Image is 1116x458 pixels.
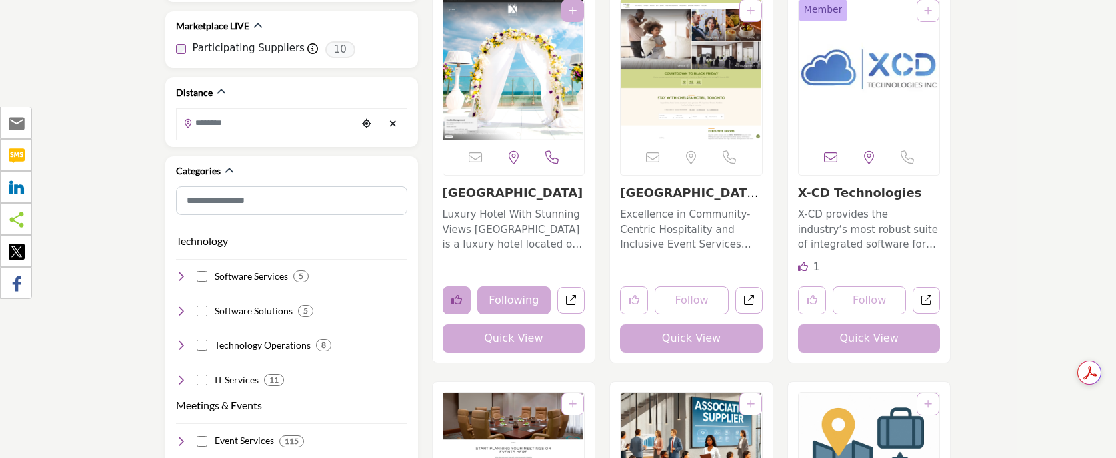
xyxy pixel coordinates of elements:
[798,204,941,252] a: X-CD provides the industry’s most robust suite of integrated software for academic associations a...
[197,436,207,447] input: Select Event Services checkbox
[215,434,274,447] h4: Event Services: Comprehensive event management services
[176,19,249,33] h2: Marketplace LIVE
[477,286,551,314] button: Following
[924,5,932,16] a: Add To List
[285,437,299,446] b: 115
[833,286,907,314] button: Follow
[298,305,313,317] div: 5 Results For Software Solutions
[215,304,293,318] h4: Software Solutions: Software solutions and applications
[798,186,941,200] h3: X-CD Technologies
[197,340,207,351] input: Select Technology Operations checkbox
[620,286,648,314] button: Like listing
[197,271,207,282] input: Select Software Services checkbox
[383,109,403,138] div: Clear search location
[798,324,941,353] button: Quick View
[655,286,729,314] button: Follow
[176,86,213,99] h2: Distance
[303,306,308,316] b: 5
[299,272,303,281] b: 5
[443,186,583,200] a: [GEOGRAPHIC_DATA]
[215,373,259,387] h4: IT Services: IT services and support
[316,339,331,351] div: 8 Results For Technology Operations
[215,270,288,283] h4: Software Services: Software development and support services
[569,399,577,409] a: Add To List
[321,340,326,350] b: 8
[924,399,932,409] a: Add To List
[620,207,763,252] p: Excellence in Community-Centric Hospitality and Inclusive Event Services Operating within the ass...
[443,324,585,353] button: Quick View
[264,374,284,386] div: 11 Results For IT Services
[443,204,585,252] a: Luxury Hotel With Stunning Views [GEOGRAPHIC_DATA] is a luxury hotel located on the shore of [GEO...
[813,261,820,273] span: 1
[176,164,221,178] h2: Categories
[798,186,922,200] a: X-CD Technologies
[798,262,808,272] i: Like
[293,270,309,282] div: 5 Results For Software Services
[620,186,759,214] a: [GEOGRAPHIC_DATA]...
[557,287,585,314] a: Open hotel-x-toronto in new tab
[569,5,577,16] a: Add To List
[913,287,940,314] a: Open xcd-technologies in new tab
[176,397,262,413] button: Meetings & Events
[747,5,755,16] a: Add To List
[279,435,304,447] div: 115 Results For Event Services
[197,375,207,385] input: Select IT Services checkbox
[269,375,279,385] b: 11
[176,233,228,249] button: Technology
[197,306,207,316] input: Select Software Solutions checkbox
[176,186,407,215] input: Search Category
[620,324,763,353] button: Quick View
[177,109,357,136] input: Search Location
[798,207,941,252] p: X-CD provides the industry’s most robust suite of integrated software for academic associations a...
[620,186,763,200] h3: Chelsea Hotel Toronto
[325,41,355,58] span: 10
[443,207,585,252] p: Luxury Hotel With Stunning Views [GEOGRAPHIC_DATA] is a luxury hotel located on the shore of [GEO...
[443,186,585,200] h3: Hotel X Toronto
[804,3,843,17] span: Member
[798,286,826,314] button: Like listing
[735,287,763,314] a: Open chelsea-hotel-toronto in new tab
[215,338,311,352] h4: Technology Operations: Services for managing technology operations
[176,44,186,54] input: Participating Suppliers checkbox
[747,399,755,409] a: Add To List
[443,286,471,314] button: Like listing
[620,204,763,252] a: Excellence in Community-Centric Hospitality and Inclusive Event Services Operating within the ass...
[357,109,377,138] div: Choose your current location
[193,41,305,56] label: Participating Suppliers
